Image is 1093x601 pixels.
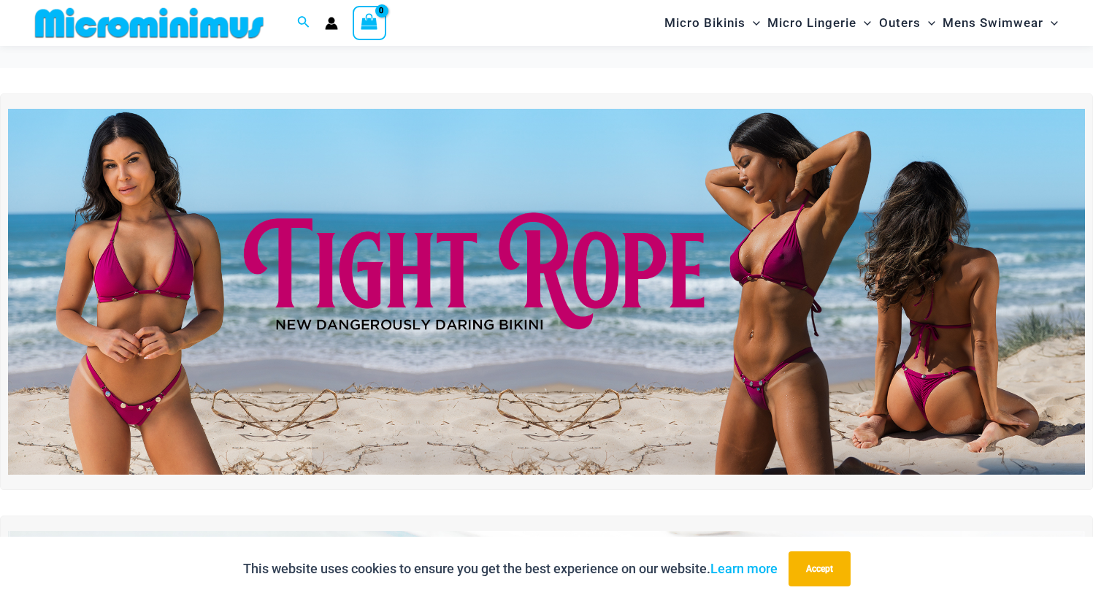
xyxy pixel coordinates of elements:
span: Menu Toggle [921,4,935,42]
span: Micro Lingerie [767,4,856,42]
button: Accept [789,551,851,586]
a: Micro LingerieMenu ToggleMenu Toggle [764,4,875,42]
img: Tight Rope Pink Bikini [8,109,1085,475]
a: OutersMenu ToggleMenu Toggle [875,4,939,42]
span: Micro Bikinis [664,4,745,42]
span: Menu Toggle [856,4,871,42]
span: Menu Toggle [745,4,760,42]
a: Account icon link [325,17,338,30]
a: View Shopping Cart, empty [353,6,386,39]
img: MM SHOP LOGO FLAT [29,7,269,39]
a: Micro BikinisMenu ToggleMenu Toggle [661,4,764,42]
nav: Site Navigation [659,2,1064,44]
span: Outers [879,4,921,42]
span: Menu Toggle [1043,4,1058,42]
a: Learn more [710,561,778,576]
a: Mens SwimwearMenu ToggleMenu Toggle [939,4,1062,42]
a: Search icon link [297,14,310,32]
p: This website uses cookies to ensure you get the best experience on our website. [243,558,778,580]
span: Mens Swimwear [943,4,1043,42]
